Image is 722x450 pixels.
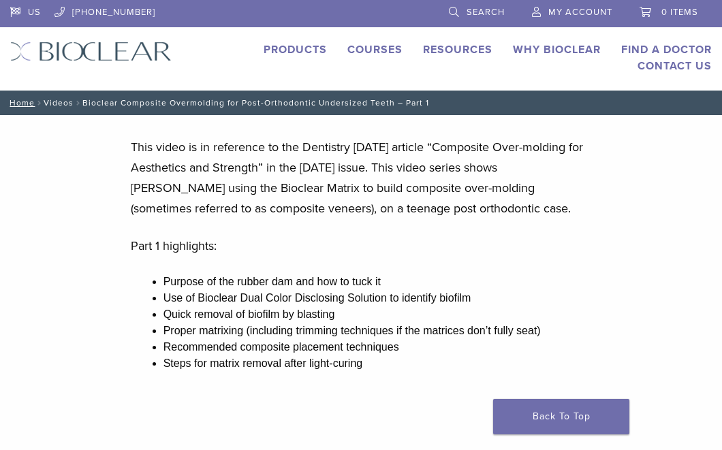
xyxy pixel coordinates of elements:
img: Bioclear [10,42,172,61]
a: Why Bioclear [513,43,601,57]
a: Back To Top [493,399,629,434]
li: Quick removal of biofilm by blasting [163,306,592,323]
li: Steps for matrix removal after light-curing [163,355,592,372]
li: Use of Bioclear Dual Color Disclosing Solution to identify biofilm [163,290,592,306]
li: Proper matrixing (including trimming techniques if the matrices don’t fully seat) [163,323,592,339]
span: My Account [548,7,612,18]
span: 0 items [661,7,698,18]
a: Videos [44,98,74,108]
a: Products [264,43,327,57]
span: / [35,99,44,106]
p: Part 1 highlights: [131,236,592,256]
a: Resources [423,43,492,57]
p: This video is in reference to the Dentistry [DATE] article “Composite Over-molding for Aesthetics... [131,137,592,219]
span: / [74,99,82,106]
a: Courses [347,43,403,57]
li: Recommended composite placement techniques [163,339,592,355]
a: Contact Us [638,59,712,73]
a: Home [5,98,35,108]
span: Search [467,7,505,18]
li: Purpose of the rubber dam and how to tuck it [163,274,592,290]
a: Find A Doctor [621,43,712,57]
